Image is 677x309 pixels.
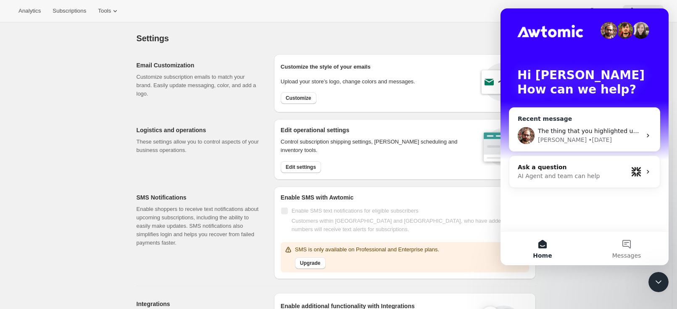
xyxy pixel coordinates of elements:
h2: Edit operational settings [281,126,469,134]
span: Customize [286,95,311,101]
button: Edit settings [281,161,321,173]
iframe: Intercom live chat [501,8,669,265]
h2: Enable SMS with Awtomic [281,193,529,202]
button: Messages [84,223,168,257]
div: [PERSON_NAME] [37,127,86,136]
p: These settings allow you to control aspects of your business operations. [137,138,261,154]
div: Ask a questionAI Agent and team can helpProfile image for Fin [8,147,160,179]
span: Analytics [18,8,41,14]
span: Settings [636,8,659,14]
h2: Logistics and operations [137,126,261,134]
span: Home [32,244,51,250]
button: Customize [281,92,316,104]
span: Help [596,8,608,14]
iframe: Intercom live chat [648,272,669,292]
span: Settings [137,34,169,43]
button: Upgrade [295,257,326,269]
div: Ask a question [17,154,127,163]
span: Upgrade [300,260,321,266]
button: Analytics [13,5,46,17]
p: SMS is only available on Professional and Enterprise plans. [295,245,439,254]
h2: Email Customization [137,61,261,69]
span: Customers within [GEOGRAPHIC_DATA] and [GEOGRAPHIC_DATA], who have added phone numbers will recei... [292,218,521,232]
span: Messages [112,244,141,250]
p: Customize the style of your emails [281,63,371,71]
p: Customize subscription emails to match your brand. Easily update messaging, color, and add a logo. [137,73,261,98]
span: Tools [98,8,111,14]
h2: Integrations [137,300,261,308]
p: Control subscription shipping settings, [PERSON_NAME] scheduling and inventory tools. [281,138,469,154]
span: Subscriptions [53,8,86,14]
div: AI Agent and team can help [17,163,127,172]
span: Edit settings [286,164,316,170]
button: Subscriptions [47,5,91,17]
button: Help [583,5,621,17]
span: Enable SMS text notifications for eligible subscribers [292,208,419,214]
div: • [DATE] [88,127,111,136]
img: Profile image for Fin [131,158,141,168]
p: Upload your store’s logo, change colors and messages. [281,77,415,86]
button: Tools [93,5,124,17]
p: Enable shoppers to receive text notifications about upcoming subscriptions, including the ability... [137,205,261,247]
button: Settings [623,5,664,17]
h2: SMS Notifications [137,193,261,202]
